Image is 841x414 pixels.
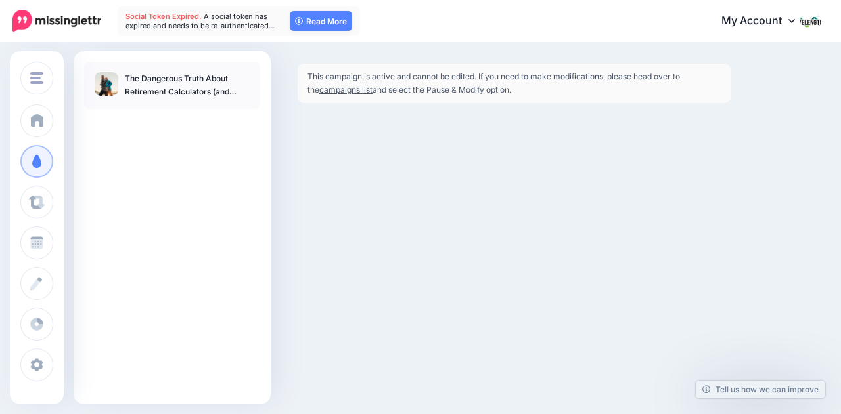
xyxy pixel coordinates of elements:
[708,5,821,37] a: My Account
[290,11,352,31] a: Read More
[298,64,731,103] div: This campaign is active and cannot be edited. If you need to make modifications, please head over...
[12,10,101,32] img: Missinglettr
[125,12,275,30] span: A social token has expired and needs to be re-authenticated…
[319,85,373,94] a: campaigns list
[696,381,825,398] a: Tell us how we can improve
[95,72,118,96] img: 0dc0f94298400e4a5b92ceaa15ed47d9_thumb.jpg
[125,72,250,98] p: The Dangerous Truth About Retirement Calculators (and What to Trust Instead)
[30,72,43,84] img: menu.png
[125,12,202,21] span: Social Token Expired.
